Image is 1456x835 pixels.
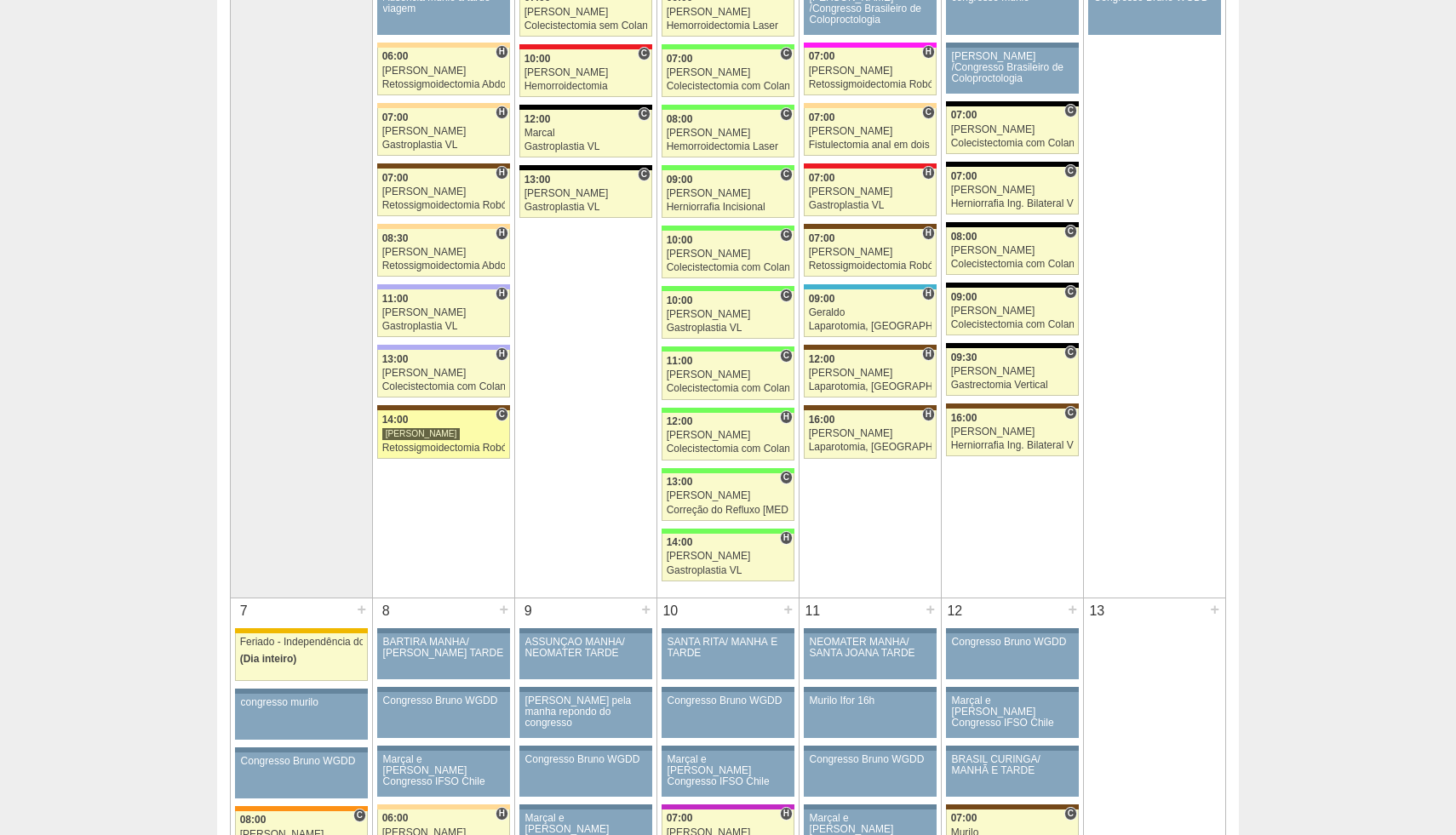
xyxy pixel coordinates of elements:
[235,628,368,633] div: Key: Feriado
[382,260,506,272] div: Retossigmoidectomia Abdominal VL
[662,746,794,751] div: Key: Aviso
[235,752,368,798] a: Congresso Bruno WGDD
[667,81,790,92] div: Colecistectomia com Colangiografia VL
[667,7,790,18] div: [PERSON_NAME]
[951,380,1075,391] div: Gastrectomia Vertical
[240,637,364,648] div: Feriado - Independência do [GEOGRAPHIC_DATA]
[241,697,363,708] div: congresso murilo
[667,262,790,273] div: Colecistectomia com Colangiografia VL
[667,565,790,576] div: Gastroplastia VL
[662,286,794,291] div: Key: Brasil
[667,128,790,139] div: [PERSON_NAME]
[377,284,510,289] div: Key: Christóvão da Gama
[519,746,652,751] div: Key: Aviso
[1064,406,1077,420] span: Consultório
[519,44,652,49] div: Key: Assunção
[525,754,647,765] div: Congresso Bruno WGDD
[946,409,1079,456] a: C 16:00 [PERSON_NAME] Herniorrafia Ing. Bilateral VL
[946,288,1079,335] a: C 09:00 [PERSON_NAME] Colecistectomia com Colangiografia VL
[519,105,652,110] div: Key: Blanc
[804,43,937,48] div: Key: Pro Matre
[809,79,932,90] div: Retossigmoidectomia Robótica
[382,443,506,454] div: Retossigmoidectomia Robótica
[241,756,363,767] div: Congresso Bruno WGDD
[809,247,932,258] div: [PERSON_NAME]
[657,598,684,624] div: 10
[382,812,409,824] span: 06:00
[951,812,977,824] span: 07:00
[382,293,409,305] span: 11:00
[810,637,931,659] div: NEOMATER MANHÃ/ SANTA JOANA TARDE
[952,637,1074,648] div: Congresso Bruno WGDD
[382,427,461,440] div: [PERSON_NAME]
[951,412,977,424] span: 16:00
[951,109,977,121] span: 07:00
[1065,598,1080,621] div: +
[780,531,793,545] span: Hospital
[780,47,793,60] span: Consultório
[922,408,935,421] span: Hospital
[240,814,267,826] span: 08:00
[662,628,794,633] div: Key: Aviso
[662,534,794,581] a: H 14:00 [PERSON_NAME] Gastroplastia VL
[667,490,790,501] div: [PERSON_NAME]
[525,188,648,199] div: [PERSON_NAME]
[377,804,510,809] div: Key: Bartira
[377,229,510,277] a: H 08:30 [PERSON_NAME] Retossigmoidectomia Abdominal VL
[667,67,790,78] div: [PERSON_NAME]
[662,110,794,157] a: C 08:00 [PERSON_NAME] Hemorroidectomia Laser
[946,692,1079,738] a: Marçal e [PERSON_NAME] Congresso IFSO Chile
[667,323,790,334] div: Gastroplastia VL
[377,224,510,229] div: Key: Bartira
[804,410,937,458] a: H 16:00 [PERSON_NAME] Laparotomia, [GEOGRAPHIC_DATA], Drenagem, Bridas
[240,653,297,665] span: (Dia inteiro)
[667,443,790,455] div: Colecistectomia com Colangiografia VL
[667,141,790,152] div: Hemorroidectomia Laser
[946,227,1079,275] a: C 08:00 [PERSON_NAME] Colecistectomia com Colangiografia VL
[377,405,510,410] div: Key: Santa Joana
[496,807,508,821] span: Hospital
[667,202,790,213] div: Herniorrafia Incisional
[809,381,932,392] div: Laparotomia, [GEOGRAPHIC_DATA], Drenagem, Bridas
[804,746,937,751] div: Key: Aviso
[496,347,508,361] span: Hospital
[519,687,652,692] div: Key: Aviso
[638,168,651,181] span: Consultório
[809,414,835,426] span: 16:00
[922,287,935,300] span: Hospital
[951,185,1075,196] div: [PERSON_NAME]
[780,471,793,484] span: Consultório
[1207,598,1222,621] div: +
[809,140,932,151] div: Fistulectomia anal em dois tempos
[946,222,1079,227] div: Key: Blanc
[519,110,652,157] a: C 12:00 Marcal Gastroplastia VL
[662,291,794,339] a: C 10:00 [PERSON_NAME] Gastroplastia VL
[667,53,693,65] span: 07:00
[382,200,506,211] div: Retossigmoidectomia Robótica
[519,628,652,633] div: Key: Aviso
[235,689,368,694] div: Key: Aviso
[638,107,651,121] span: Consultório
[235,694,368,740] a: congresso murilo
[946,628,1079,633] div: Key: Aviso
[382,186,506,197] div: [PERSON_NAME]
[377,692,510,738] a: Congresso Bruno WGDD
[667,476,693,488] span: 13:00
[662,751,794,797] a: Marçal e [PERSON_NAME] Congresso IFSO Chile
[662,468,794,473] div: Key: Brasil
[804,224,937,229] div: Key: Santa Joana
[1064,104,1077,117] span: Consultório
[1084,598,1110,624] div: 13
[809,50,835,62] span: 07:00
[951,291,977,303] span: 09:00
[804,169,937,216] a: H 07:00 [PERSON_NAME] Gastroplastia VL
[780,107,793,121] span: Consultório
[519,751,652,797] a: Congresso Bruno WGDD
[781,598,795,621] div: +
[667,369,790,380] div: [PERSON_NAME]
[780,289,793,302] span: Consultório
[525,128,648,139] div: Marcal
[496,45,508,59] span: Hospital
[519,692,652,738] a: [PERSON_NAME] pela manha repondo do congresso
[667,415,693,427] span: 12:00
